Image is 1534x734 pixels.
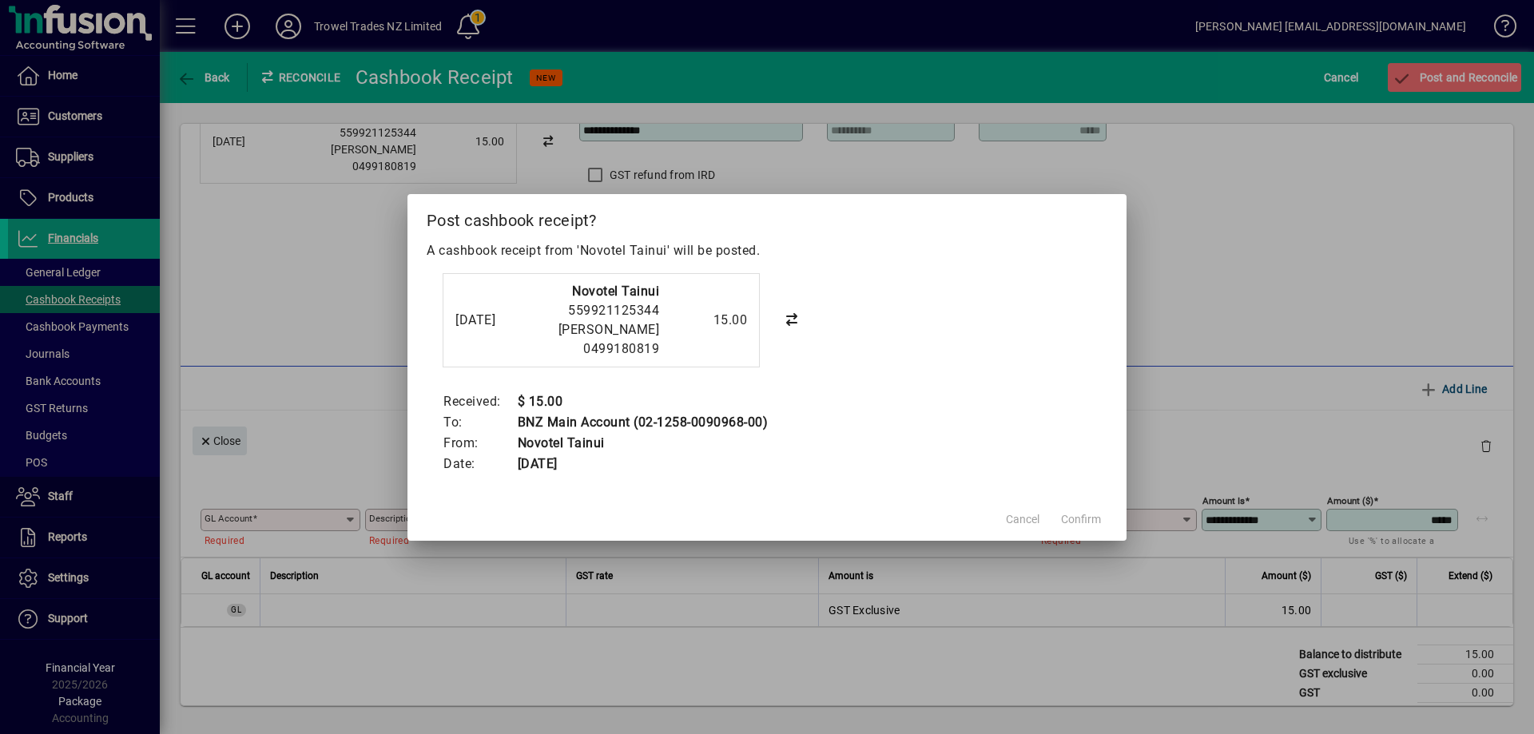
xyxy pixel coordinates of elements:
div: 15.00 [667,311,747,330]
td: Novotel Tainui [517,433,769,454]
div: [DATE] [455,311,519,330]
td: Date: [443,454,517,474]
td: Received: [443,391,517,412]
td: BNZ Main Account (02-1258-0090968-00) [517,412,769,433]
p: A cashbook receipt from 'Novotel Tainui' will be posted. [427,241,1107,260]
td: $ 15.00 [517,391,769,412]
h2: Post cashbook receipt? [407,194,1127,240]
strong: Novotel Tainui [572,284,659,299]
td: To: [443,412,517,433]
td: From: [443,433,517,454]
span: 559921125344 [PERSON_NAME] 0499180819 [558,303,660,356]
td: [DATE] [517,454,769,474]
